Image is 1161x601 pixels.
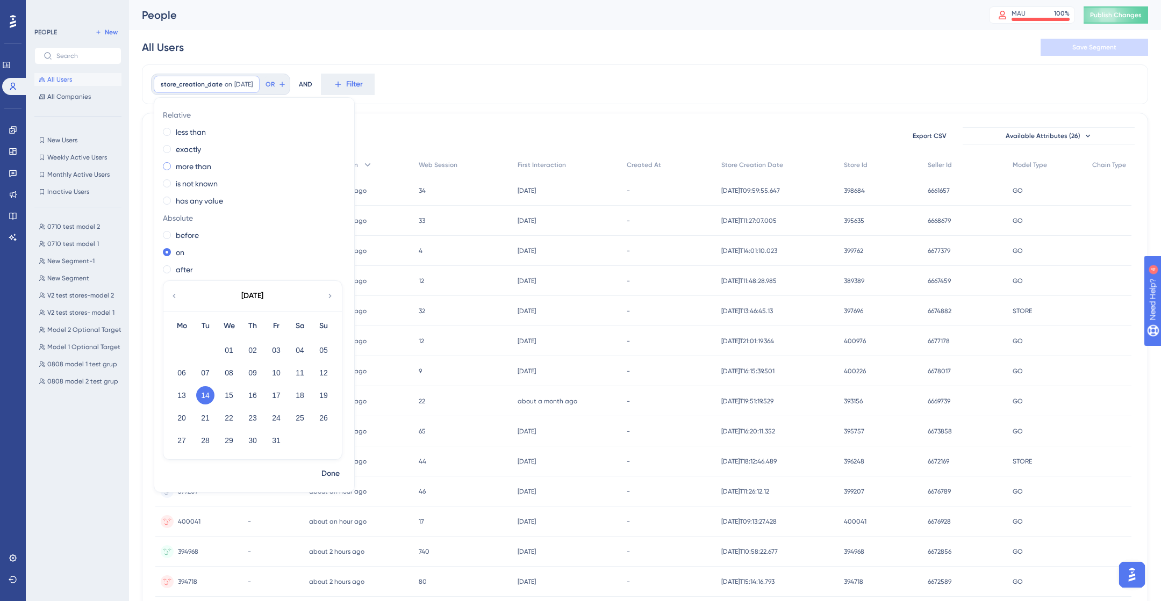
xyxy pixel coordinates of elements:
[176,263,193,276] label: after
[241,320,264,332] div: Th
[314,409,333,427] button: 26
[34,168,121,181] button: Monthly Active Users
[721,397,773,406] span: [DATE]T19:51:19.529
[928,307,951,315] span: 6674882
[243,364,262,382] button: 09
[176,246,184,259] label: on
[518,337,536,345] time: [DATE]
[419,337,424,345] span: 12
[1013,161,1047,169] span: Model Type
[721,367,775,375] span: [DATE]T16:15:39.501
[928,216,951,225] span: 6668679
[264,76,288,93] button: OR
[928,577,951,586] span: 6672589
[721,307,773,315] span: [DATE]T13:46:45.13
[47,92,91,101] span: All Companies
[225,80,232,89] span: on
[721,547,778,556] span: [DATE]T10:58:22.677
[34,323,128,336] button: Model 2 Optional Target
[518,518,536,525] time: [DATE]
[75,5,78,14] div: 4
[176,126,206,139] label: less than
[844,247,863,255] span: 399762
[844,216,864,225] span: 395635
[518,187,536,194] time: [DATE]
[1013,457,1032,466] span: STORE
[241,289,263,302] div: [DATE]
[627,517,630,526] span: -
[176,143,201,156] label: exactly
[161,80,223,89] span: store_creation_date
[178,577,197,586] span: 394718
[518,161,566,169] span: First Interaction
[47,291,114,300] span: V2 test stores-model 2
[419,517,424,526] span: 17
[47,153,107,162] span: Weekly Active Users
[419,547,429,556] span: 740
[721,517,777,526] span: [DATE]T09:13:27.428
[518,397,577,405] time: about a month ago
[47,325,121,334] span: Model 2 Optional Target
[518,307,536,315] time: [DATE]
[627,577,630,586] span: -
[243,386,262,404] button: 16
[309,488,367,495] time: about an hour ago
[321,74,375,95] button: Filter
[243,431,262,450] button: 30
[627,247,630,255] span: -
[267,431,285,450] button: 31
[928,247,950,255] span: 6677379
[1006,132,1080,140] span: Available Attributes (26)
[1013,487,1023,496] span: GO
[928,487,951,496] span: 6676789
[1092,161,1126,169] span: Chain Type
[176,160,211,173] label: more than
[142,40,184,55] div: All Users
[220,341,238,359] button: 01
[844,277,864,285] span: 389389
[314,364,333,382] button: 12
[105,28,118,37] span: New
[844,367,866,375] span: 400226
[721,427,775,436] span: [DATE]T16:20:11.352
[243,409,262,427] button: 23
[243,341,262,359] button: 02
[518,488,536,495] time: [DATE]
[267,341,285,359] button: 03
[518,548,536,555] time: [DATE]
[47,187,89,196] span: Inactive Users
[844,457,864,466] span: 396248
[34,90,121,103] button: All Companies
[518,428,536,435] time: [DATE]
[47,170,110,179] span: Monthly Active Users
[196,386,214,404] button: 14
[419,397,425,406] span: 22
[193,320,217,332] div: Tu
[34,358,128,371] button: 0808 model 1 test grup
[291,409,309,427] button: 25
[928,161,952,169] span: Seller Id
[47,274,89,283] span: New Segment
[844,307,863,315] span: 397696
[1013,307,1032,315] span: STORE
[928,337,950,345] span: 6677178
[627,487,630,496] span: -
[34,28,57,37] div: PEOPLE
[627,367,630,375] span: -
[1013,577,1023,586] span: GO
[627,186,630,195] span: -
[928,427,952,436] span: 6673858
[309,518,367,525] time: about an hour ago
[844,337,866,345] span: 400976
[220,364,238,382] button: 08
[928,367,951,375] span: 6678017
[178,547,198,556] span: 394968
[309,578,364,585] time: about 2 hours ago
[721,337,774,345] span: [DATE]T21:01:19.364
[721,216,777,225] span: [DATE]T11:27:07.005
[844,161,868,169] span: Store Id
[25,3,67,16] span: Need Help?
[518,277,536,285] time: [DATE]
[266,80,275,89] span: OR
